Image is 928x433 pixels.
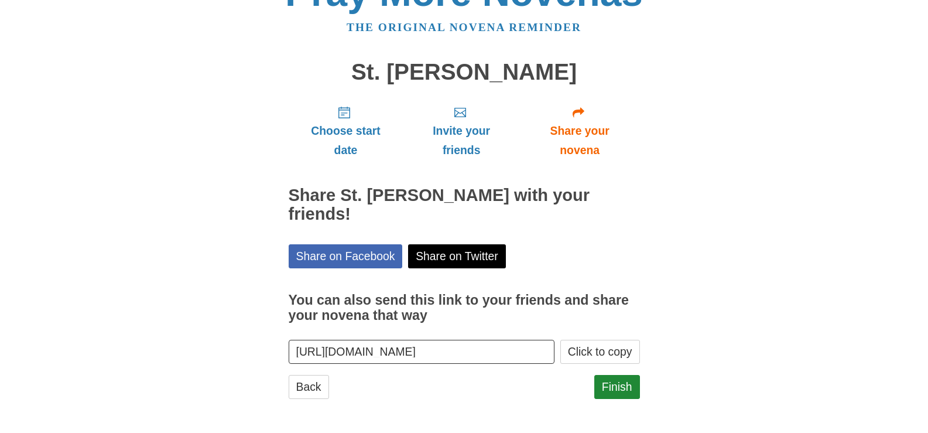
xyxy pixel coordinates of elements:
a: The original novena reminder [347,21,581,33]
a: Share on Twitter [408,244,506,268]
h3: You can also send this link to your friends and share your novena that way [289,293,640,323]
span: Choose start date [300,121,392,160]
a: Invite your friends [403,96,519,166]
a: Back [289,375,329,399]
a: Choose start date [289,96,403,166]
a: Share on Facebook [289,244,403,268]
a: Finish [594,375,640,399]
h2: Share St. [PERSON_NAME] with your friends! [289,186,640,224]
button: Click to copy [560,340,640,364]
h1: St. [PERSON_NAME] [289,60,640,85]
span: Share your novena [532,121,628,160]
a: Share your novena [520,96,640,166]
span: Invite your friends [415,121,508,160]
